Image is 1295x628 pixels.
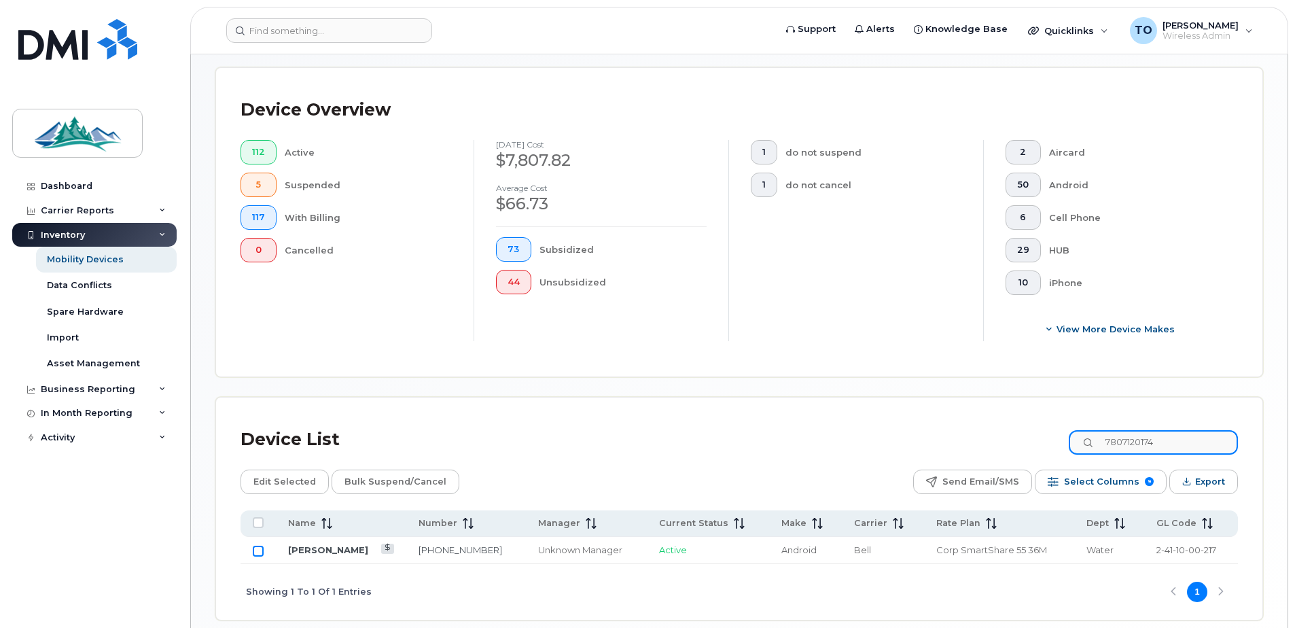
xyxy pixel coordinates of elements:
h4: Average cost [496,184,707,192]
span: Edit Selected [253,472,316,492]
span: 5 [252,179,265,190]
span: 2 [1017,147,1029,158]
div: Device Overview [241,92,391,128]
span: 1 [762,179,766,190]
div: Tara Osborne [1120,17,1262,44]
button: View More Device Makes [1006,317,1216,341]
a: Alerts [845,16,904,43]
div: Active [285,140,453,164]
button: 112 [241,140,277,164]
div: do not suspend [785,140,962,164]
div: Subsidized [539,237,707,262]
span: Android [781,544,817,555]
span: 10 [1017,277,1029,288]
button: Edit Selected [241,470,329,494]
div: Unknown Manager [538,544,635,557]
span: Current Status [659,517,728,529]
div: Aircard [1049,140,1217,164]
span: Corp SmartShare 55 36M [936,544,1047,555]
div: Cell Phone [1049,205,1217,230]
span: 2-41-10-00-217 [1156,544,1216,555]
button: 0 [241,238,277,262]
div: do not cancel [785,173,962,197]
a: Support [777,16,845,43]
div: Suspended [285,173,453,197]
span: 112 [252,147,265,158]
span: 44 [508,277,520,287]
div: With Billing [285,205,453,230]
span: 29 [1017,245,1029,256]
button: 6 [1006,205,1041,230]
button: Export [1169,470,1238,494]
button: 10 [1006,271,1041,295]
span: 9 [1145,477,1154,486]
span: GL Code [1156,517,1196,529]
span: View More Device Makes [1057,323,1175,336]
span: Manager [538,517,580,529]
div: iPhone [1049,271,1217,295]
input: Search Device List ... [1069,430,1238,455]
span: Number [419,517,457,529]
span: Select Columns [1064,472,1139,492]
div: Android [1049,173,1217,197]
div: Cancelled [285,238,453,262]
span: 50 [1017,179,1029,190]
button: 29 [1006,238,1041,262]
span: 6 [1017,212,1029,223]
span: 0 [252,245,265,256]
button: Bulk Suspend/Cancel [332,470,459,494]
input: Find something... [226,18,432,43]
span: Alerts [866,22,895,36]
div: Quicklinks [1018,17,1118,44]
span: Make [781,517,806,529]
button: 73 [496,237,531,262]
span: Carrier [854,517,887,529]
span: 1 [762,147,766,158]
span: Support [798,22,836,36]
span: Rate Plan [936,517,980,529]
button: 1 [751,140,777,164]
button: 117 [241,205,277,230]
button: 44 [496,270,531,294]
div: $7,807.82 [496,149,707,172]
span: Showing 1 To 1 Of 1 Entries [246,582,372,602]
a: Knowledge Base [904,16,1017,43]
span: Wireless Admin [1163,31,1239,41]
h4: [DATE] cost [496,140,707,149]
span: Quicklinks [1044,25,1094,36]
button: 5 [241,173,277,197]
span: 73 [508,244,520,255]
button: 1 [751,173,777,197]
span: Knowledge Base [925,22,1008,36]
a: View Last Bill [381,544,394,554]
div: Unsubsidized [539,270,707,294]
span: Send Email/SMS [942,472,1019,492]
span: Bell [854,544,871,555]
a: [PHONE_NUMBER] [419,544,502,555]
span: 117 [252,212,265,223]
span: Dept [1086,517,1109,529]
div: Device List [241,422,340,457]
div: HUB [1049,238,1217,262]
span: TO [1135,22,1152,39]
a: [PERSON_NAME] [288,544,368,555]
span: Bulk Suspend/Cancel [344,472,446,492]
button: Page 1 [1187,582,1207,602]
span: Water [1086,544,1114,555]
button: 2 [1006,140,1041,164]
div: $66.73 [496,192,707,215]
button: Select Columns 9 [1035,470,1167,494]
button: Send Email/SMS [913,470,1032,494]
span: Name [288,517,316,529]
span: Export [1195,472,1225,492]
button: 50 [1006,173,1041,197]
span: Active [659,544,687,555]
span: [PERSON_NAME] [1163,20,1239,31]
